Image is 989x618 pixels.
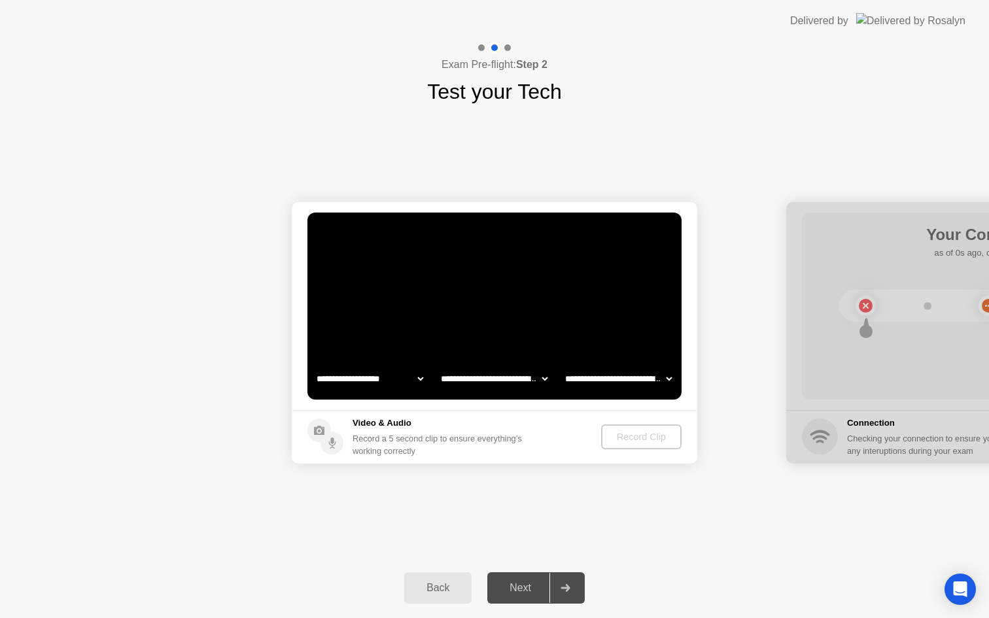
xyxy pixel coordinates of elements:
[790,13,848,29] div: Delivered by
[516,59,547,70] b: Step 2
[856,13,965,28] img: Delivered by Rosalyn
[945,574,976,605] div: Open Intercom Messenger
[404,572,472,604] button: Back
[487,572,585,604] button: Next
[353,417,527,430] h5: Video & Audio
[491,582,549,594] div: Next
[442,57,547,73] h4: Exam Pre-flight:
[314,366,426,392] select: Available cameras
[353,432,527,457] div: Record a 5 second clip to ensure everything’s working correctly
[601,424,682,449] button: Record Clip
[408,582,468,594] div: Back
[438,366,550,392] select: Available speakers
[606,432,676,442] div: Record Clip
[563,366,674,392] select: Available microphones
[427,76,562,107] h1: Test your Tech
